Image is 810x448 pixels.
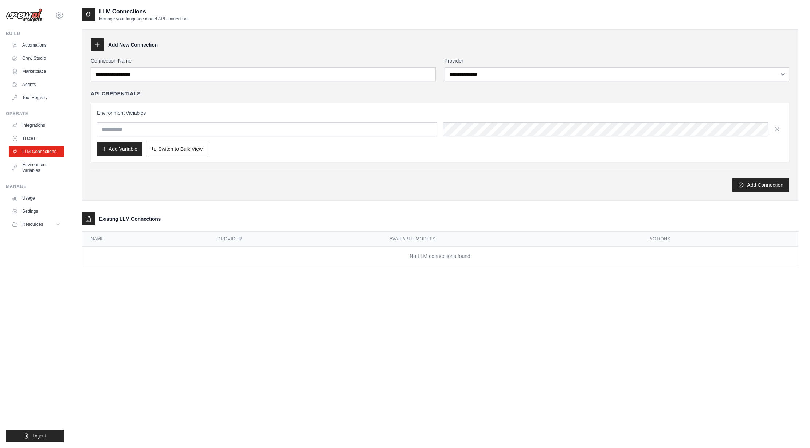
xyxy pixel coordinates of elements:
[9,146,64,157] a: LLM Connections
[97,142,142,156] button: Add Variable
[108,41,158,48] h3: Add New Connection
[82,247,798,266] td: No LLM connections found
[6,184,64,189] div: Manage
[97,109,783,117] h3: Environment Variables
[146,142,207,156] button: Switch to Bulk View
[9,79,64,90] a: Agents
[6,8,42,22] img: Logo
[9,52,64,64] a: Crew Studio
[91,57,436,64] label: Connection Name
[641,232,798,247] th: Actions
[32,433,46,439] span: Logout
[82,232,209,247] th: Name
[9,66,64,77] a: Marketplace
[9,119,64,131] a: Integrations
[6,111,64,117] div: Operate
[9,159,64,176] a: Environment Variables
[9,39,64,51] a: Automations
[91,90,141,97] h4: API Credentials
[9,133,64,144] a: Traces
[9,205,64,217] a: Settings
[445,57,790,64] label: Provider
[99,16,189,22] p: Manage your language model API connections
[158,145,203,153] span: Switch to Bulk View
[22,221,43,227] span: Resources
[6,31,64,36] div: Build
[6,430,64,442] button: Logout
[209,232,381,247] th: Provider
[9,219,64,230] button: Resources
[9,192,64,204] a: Usage
[732,178,789,192] button: Add Connection
[99,7,189,16] h2: LLM Connections
[381,232,641,247] th: Available Models
[99,215,161,223] h3: Existing LLM Connections
[9,92,64,103] a: Tool Registry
